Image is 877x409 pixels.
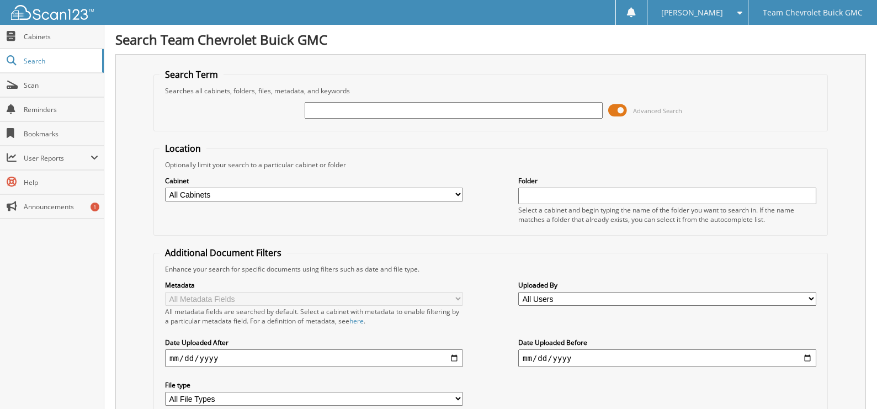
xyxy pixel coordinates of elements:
label: File type [165,380,463,390]
div: All metadata fields are searched by default. Select a cabinet with metadata to enable filtering b... [165,307,463,326]
div: Enhance your search for specific documents using filters such as date and file type. [160,264,822,274]
input: end [518,349,816,367]
h1: Search Team Chevrolet Buick GMC [115,30,866,49]
span: Help [24,178,98,187]
span: Team Chevrolet Buick GMC [763,9,863,16]
span: Bookmarks [24,129,98,139]
span: [PERSON_NAME] [661,9,723,16]
span: Scan [24,81,98,90]
label: Metadata [165,280,463,290]
label: Date Uploaded Before [518,338,816,347]
span: Reminders [24,105,98,114]
span: Announcements [24,202,98,211]
label: Date Uploaded After [165,338,463,347]
legend: Search Term [160,68,224,81]
label: Cabinet [165,176,463,185]
a: here [349,316,364,326]
div: Searches all cabinets, folders, files, metadata, and keywords [160,86,822,95]
legend: Location [160,142,206,155]
span: Search [24,56,97,66]
div: Optionally limit your search to a particular cabinet or folder [160,160,822,169]
div: 1 [91,203,99,211]
div: Select a cabinet and begin typing the name of the folder you want to search in. If the name match... [518,205,816,224]
legend: Additional Document Filters [160,247,287,259]
span: User Reports [24,153,91,163]
img: scan123-logo-white.svg [11,5,94,20]
label: Uploaded By [518,280,816,290]
span: Cabinets [24,32,98,41]
label: Folder [518,176,816,185]
span: Advanced Search [633,107,682,115]
input: start [165,349,463,367]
